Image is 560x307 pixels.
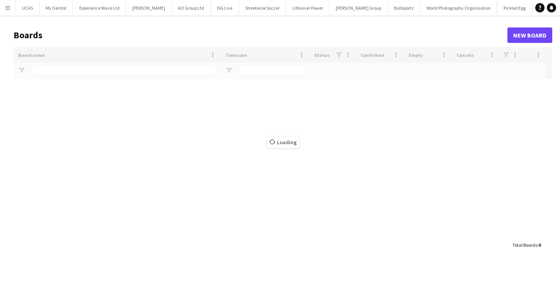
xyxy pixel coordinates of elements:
[126,0,172,15] button: [PERSON_NAME]
[286,0,330,15] button: Lifesaver Power
[388,0,420,15] button: Ballsportz
[211,0,239,15] button: ISG Live
[267,136,299,148] span: Loading
[497,0,532,15] button: Pickled Egg
[16,0,39,15] button: UCAS
[507,27,552,43] a: New Board
[538,242,541,248] span: 0
[172,0,211,15] button: AO Group Ltd
[512,237,541,252] div: :
[512,242,537,248] span: Total Boards
[73,0,126,15] button: Experience Wave Ltd
[420,0,497,15] button: World Photography Organisation
[39,0,73,15] button: My Dentist
[14,29,507,41] h1: Boards
[330,0,388,15] button: [PERSON_NAME] Group
[239,0,286,15] button: Streetwise Soccer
